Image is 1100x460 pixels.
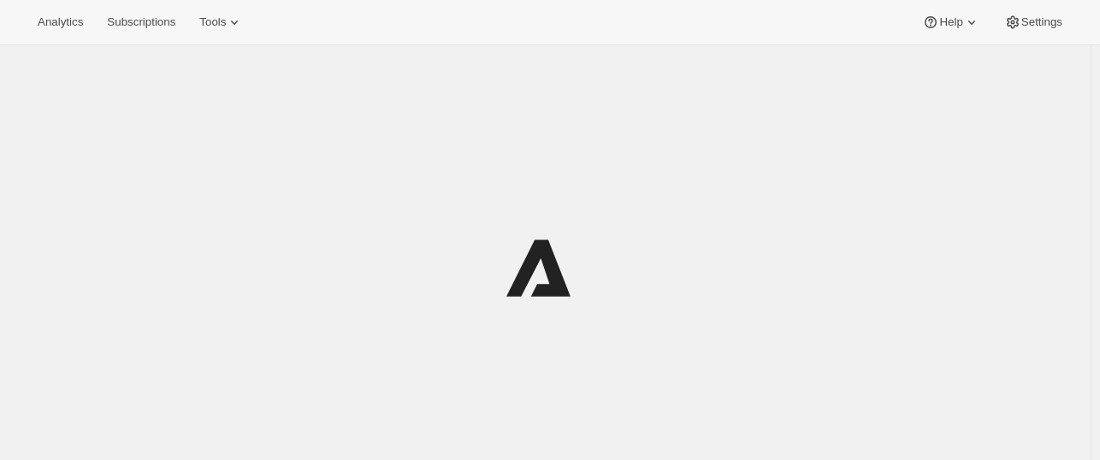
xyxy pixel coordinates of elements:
span: Analytics [38,15,83,29]
button: Tools [189,10,253,34]
span: Subscriptions [107,15,175,29]
button: Subscriptions [97,10,186,34]
button: Analytics [27,10,93,34]
span: Help [939,15,962,29]
button: Settings [994,10,1073,34]
span: Tools [199,15,226,29]
button: Help [912,10,990,34]
span: Settings [1021,15,1062,29]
